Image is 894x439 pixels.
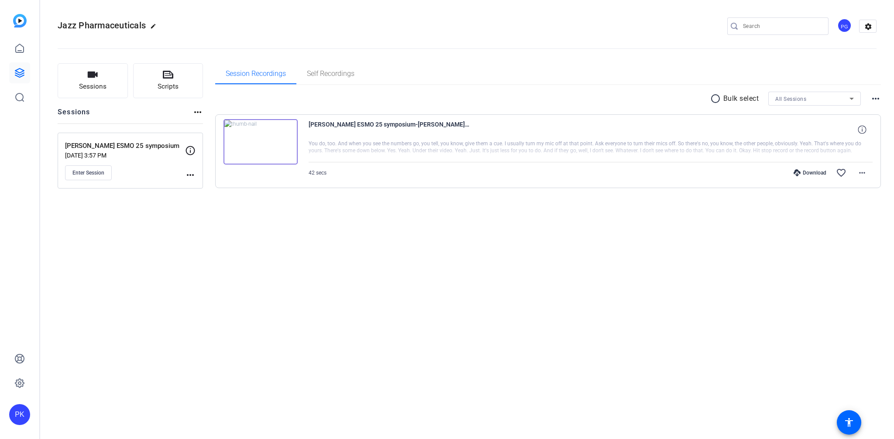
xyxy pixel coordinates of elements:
[309,170,327,176] span: 42 secs
[844,417,854,428] mat-icon: accessibility
[193,107,203,117] mat-icon: more_horiz
[710,93,723,104] mat-icon: radio_button_unchecked
[836,168,846,178] mat-icon: favorite_border
[789,169,831,176] div: Download
[9,404,30,425] div: PK
[65,165,112,180] button: Enter Session
[307,70,354,77] span: Self Recordings
[860,20,877,33] mat-icon: settings
[58,107,90,123] h2: Sessions
[58,20,146,31] span: Jazz Pharmaceuticals
[65,141,185,151] p: [PERSON_NAME] ESMO 25 symposium
[723,93,759,104] p: Bulk select
[309,119,470,140] span: [PERSON_NAME] ESMO 25 symposium-[PERSON_NAME] -Take 01-2025-08-29-16-04-53-460-0
[158,82,179,92] span: Scripts
[13,14,27,27] img: blue-gradient.svg
[226,70,286,77] span: Session Recordings
[79,82,107,92] span: Sessions
[58,63,128,98] button: Sessions
[150,23,161,34] mat-icon: edit
[65,152,185,159] p: [DATE] 3:57 PM
[133,63,203,98] button: Scripts
[857,168,867,178] mat-icon: more_horiz
[185,170,196,180] mat-icon: more_horiz
[837,18,852,33] div: PG
[870,93,881,104] mat-icon: more_horiz
[223,119,298,165] img: thumb-nail
[837,18,853,34] ngx-avatar: Paul Gattuso
[72,169,104,176] span: Enter Session
[743,21,822,31] input: Search
[775,96,806,102] span: All Sessions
